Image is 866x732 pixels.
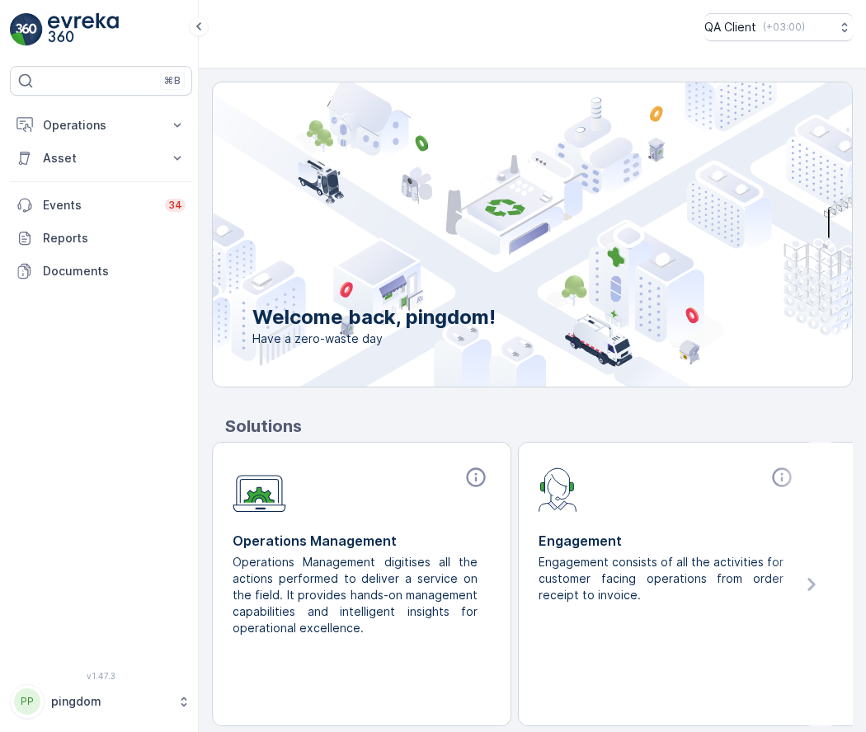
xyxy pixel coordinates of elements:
p: Events [43,197,155,213]
img: city illustration [139,82,852,387]
p: Documents [43,263,186,279]
button: QA Client(+03:00) [704,13,853,41]
img: module-icon [233,466,286,513]
span: Have a zero-waste day [252,331,496,347]
div: PP [14,688,40,715]
p: Engagement [539,531,797,551]
img: module-icon [539,466,577,512]
img: logo_light-DOdMpM7g.png [48,13,119,46]
p: Engagement consists of all the activities for customer facing operations from order receipt to in... [539,554,784,603]
p: 34 [168,199,182,212]
p: Operations [43,117,159,134]
a: Events34 [10,189,192,222]
p: ⌘B [164,74,181,87]
p: QA Client [704,19,756,35]
img: logo [10,13,43,46]
p: Operations Management [233,531,491,551]
p: pingdom [51,693,169,710]
button: PPpingdom [10,684,192,719]
p: Solutions [225,414,853,439]
p: Operations Management digitises all the actions performed to deliver a service on the field. It p... [233,554,478,636]
p: Asset [43,150,159,167]
a: Reports [10,222,192,255]
p: ( +03:00 ) [763,21,805,34]
button: Operations [10,109,192,142]
p: Reports [43,230,186,246]
span: v 1.47.3 [10,671,192,681]
p: Welcome back, pingdom! [252,304,496,331]
button: Asset [10,142,192,175]
a: Documents [10,255,192,288]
